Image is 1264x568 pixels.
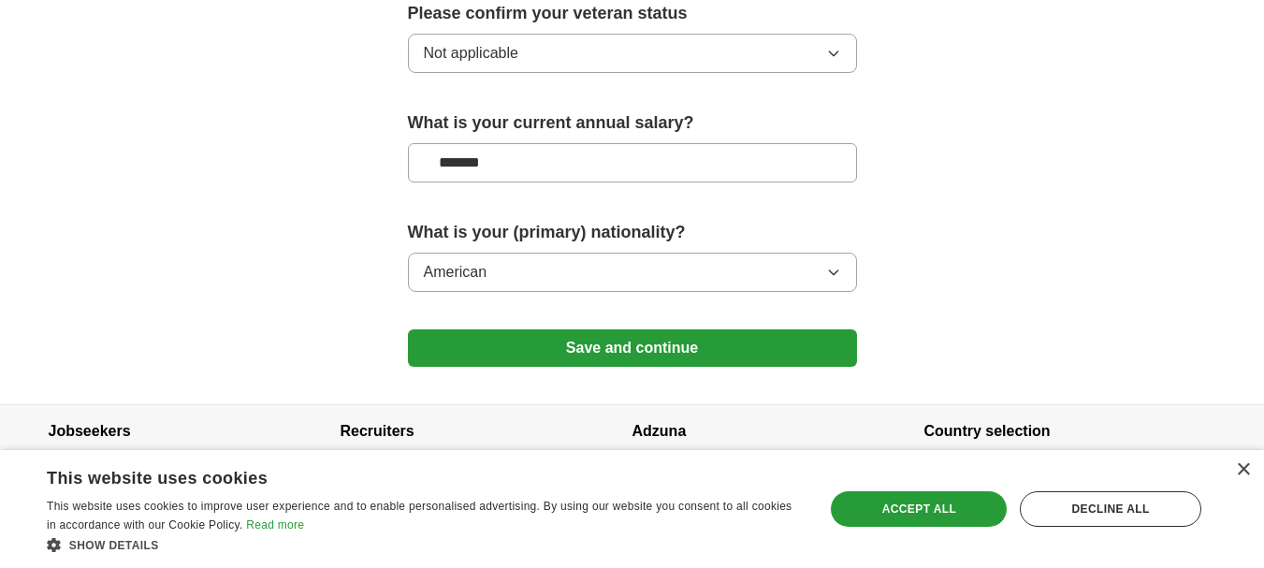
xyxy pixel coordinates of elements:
label: What is your (primary) nationality? [408,220,857,245]
h4: Country selection [924,405,1216,458]
span: Not applicable [424,42,518,65]
button: Not applicable [408,34,857,73]
div: Close [1236,463,1250,477]
button: Save and continue [408,329,857,367]
span: Show details [69,539,159,552]
span: American [424,261,487,284]
a: Read more, opens a new window [246,518,304,532]
div: Accept all [831,491,1007,527]
label: Please confirm your veteran status [408,1,857,26]
label: What is your current annual salary? [408,110,857,136]
button: American [408,253,857,292]
span: This website uses cookies to improve user experience and to enable personalised advertising. By u... [47,500,792,532]
div: Decline all [1020,491,1201,527]
div: This website uses cookies [47,461,755,489]
div: Show details [47,535,802,554]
